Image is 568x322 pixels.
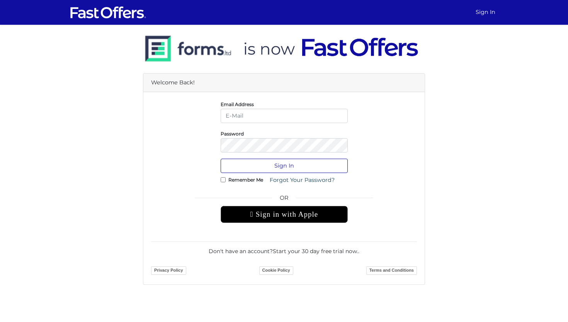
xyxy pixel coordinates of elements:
a: Terms and Conditions [366,266,417,275]
div: Sign in with Apple [221,206,348,223]
label: Remember Me [228,179,263,181]
a: Privacy Policy [151,266,186,275]
button: Sign In [221,159,348,173]
a: Cookie Policy [259,266,293,275]
label: Email Address [221,103,254,105]
span: OR [221,194,348,206]
a: Start your 30 day free trial now. [273,248,358,255]
label: Password [221,133,244,135]
a: Sign In [473,5,498,20]
input: E-Mail [221,109,348,123]
div: Don't have an account? . [151,241,417,255]
a: Forgot Your Password? [265,173,340,187]
div: Welcome Back! [143,74,425,92]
